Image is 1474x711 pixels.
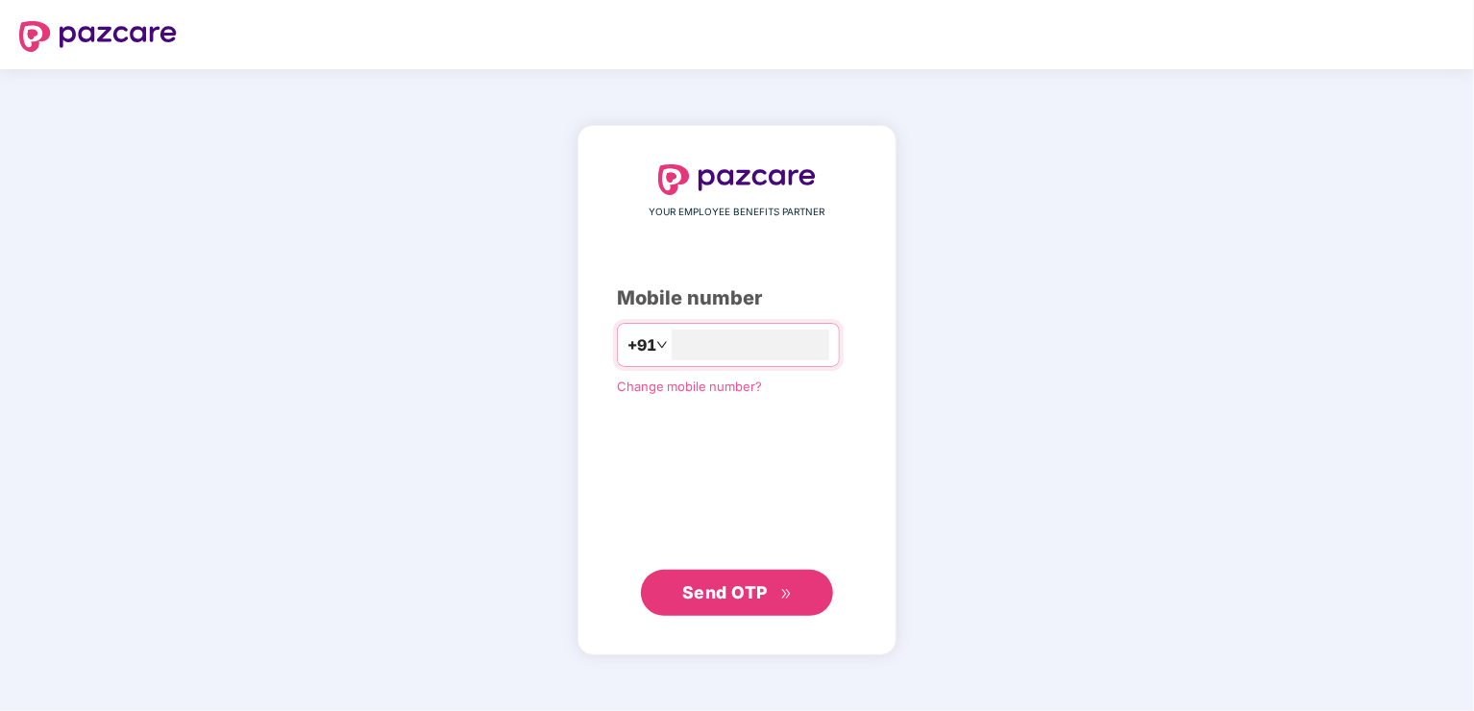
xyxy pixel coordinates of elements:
[658,164,816,195] img: logo
[641,570,833,616] button: Send OTPdouble-right
[650,205,825,220] span: YOUR EMPLOYEE BENEFITS PARTNER
[627,333,656,357] span: +91
[682,582,768,602] span: Send OTP
[780,588,793,601] span: double-right
[19,21,177,52] img: logo
[617,283,857,313] div: Mobile number
[617,379,762,394] a: Change mobile number?
[656,339,668,351] span: down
